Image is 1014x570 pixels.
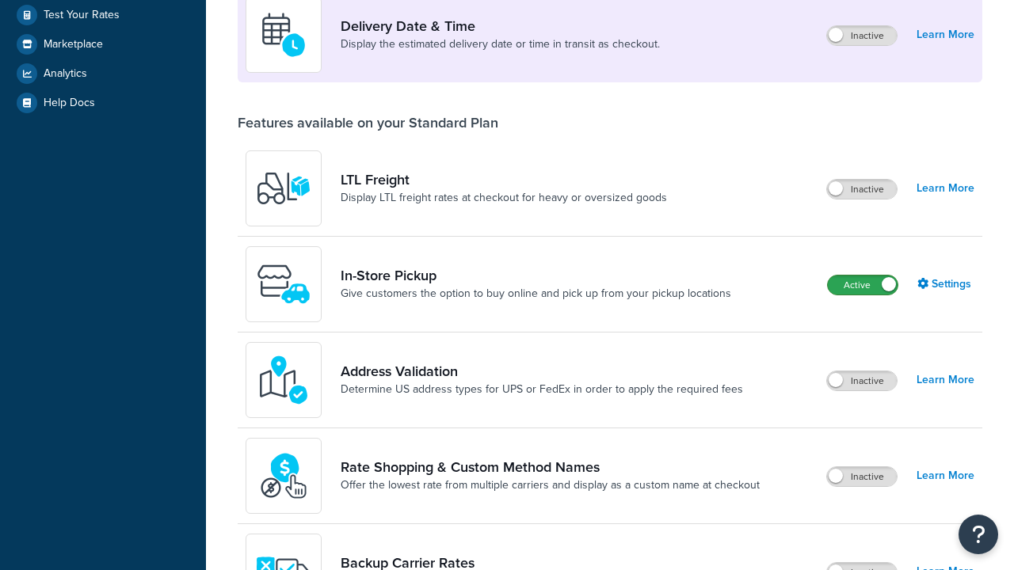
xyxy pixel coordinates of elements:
a: LTL Freight [341,171,667,188]
label: Active [828,275,898,294]
span: Test Your Rates [44,9,120,22]
label: Inactive [827,26,897,45]
a: Learn More [917,369,974,391]
a: Determine US address types for UPS or FedEx in order to apply the required fees [341,382,743,397]
img: kIG8fy0lQAAAABJRU5ErkJggg== [256,352,311,408]
button: Open Resource Center [959,515,998,554]
a: Offer the lowest rate from multiple carriers and display as a custom name at checkout [341,477,760,493]
span: Analytics [44,67,87,81]
a: Learn More [917,24,974,46]
a: Learn More [917,177,974,199]
span: Help Docs [44,97,95,110]
img: wfgcfpwTIucLEAAAAASUVORK5CYII= [256,256,311,312]
a: Rate Shopping & Custom Method Names [341,458,760,476]
a: Marketplace [12,30,194,59]
span: Marketplace [44,38,103,51]
label: Inactive [827,467,897,486]
a: Address Validation [341,363,743,380]
label: Inactive [827,371,897,390]
img: gfkeb5ejjkALwAAAABJRU5ErkJggg== [256,7,311,63]
a: Give customers the option to buy online and pick up from your pickup locations [341,286,731,302]
div: Features available on your Standard Plan [238,114,498,131]
img: y79ZsPf0fXUFUhFXDzUgf+ktZg5F2+ohG75+v3d2s1D9TjoU8PiyCIluIjV41seZevKCRuEjTPPOKHJsQcmKCXGdfprl3L4q7... [256,161,311,216]
a: Analytics [12,59,194,88]
img: icon-duo-feat-rate-shopping-ecdd8bed.png [256,448,311,503]
label: Inactive [827,180,897,199]
a: In-Store Pickup [341,267,731,284]
a: Test Your Rates [12,1,194,29]
a: Learn More [917,465,974,487]
a: Help Docs [12,89,194,117]
a: Delivery Date & Time [341,17,660,35]
a: Display LTL freight rates at checkout for heavy or oversized goods [341,190,667,206]
a: Display the estimated delivery date or time in transit as checkout. [341,36,660,52]
a: Settings [917,273,974,295]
